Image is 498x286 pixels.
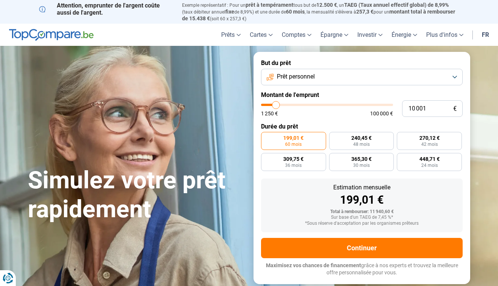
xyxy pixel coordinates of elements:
[28,166,244,224] h1: Simulez votre prêt rapidement
[422,24,468,46] a: Plus d'infos
[419,135,440,141] span: 270,12 €
[267,215,457,220] div: Sur base d'un TAEG de 7,45 %*
[277,73,315,81] span: Prêt personnel
[261,123,463,130] label: Durée du prêt
[283,135,304,141] span: 199,01 €
[387,24,422,46] a: Énergie
[267,185,457,191] div: Estimation mensuelle
[316,2,337,8] span: 12.500 €
[246,2,293,8] span: prêt à tempérament
[453,106,457,112] span: €
[356,9,373,15] span: 257,3 €
[261,111,278,116] span: 1 250 €
[353,163,370,168] span: 30 mois
[316,24,353,46] a: Épargne
[39,2,173,16] p: Attention, emprunter de l'argent coûte aussi de l'argent.
[421,142,438,147] span: 42 mois
[370,111,393,116] span: 100 000 €
[182,2,459,22] p: Exemple représentatif : Pour un tous but de , un (taux débiteur annuel de 8,99%) et une durée de ...
[344,2,449,8] span: TAEG (Taux annuel effectif global) de 8,99%
[217,24,245,46] a: Prêts
[261,238,463,258] button: Continuer
[267,221,457,226] div: *Sous réserve d'acceptation par les organismes prêteurs
[353,24,387,46] a: Investir
[285,142,302,147] span: 60 mois
[353,142,370,147] span: 48 mois
[261,262,463,277] p: grâce à nos experts et trouvez la meilleure offre personnalisée pour vous.
[351,135,372,141] span: 240,45 €
[285,163,302,168] span: 36 mois
[225,9,234,15] span: fixe
[245,24,277,46] a: Cartes
[283,156,304,162] span: 309,75 €
[421,163,438,168] span: 24 mois
[261,59,463,67] label: But du prêt
[267,194,457,206] div: 199,01 €
[477,24,493,46] a: fr
[9,29,94,41] img: TopCompare
[182,9,455,21] span: montant total à rembourser de 15.438 €
[267,209,457,215] div: Total à rembourser: 11 940,60 €
[419,156,440,162] span: 448,71 €
[261,69,463,85] button: Prêt personnel
[261,91,463,98] label: Montant de l'emprunt
[266,262,361,268] span: Maximisez vos chances de financement
[277,24,316,46] a: Comptes
[286,9,305,15] span: 60 mois
[351,156,372,162] span: 365,30 €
